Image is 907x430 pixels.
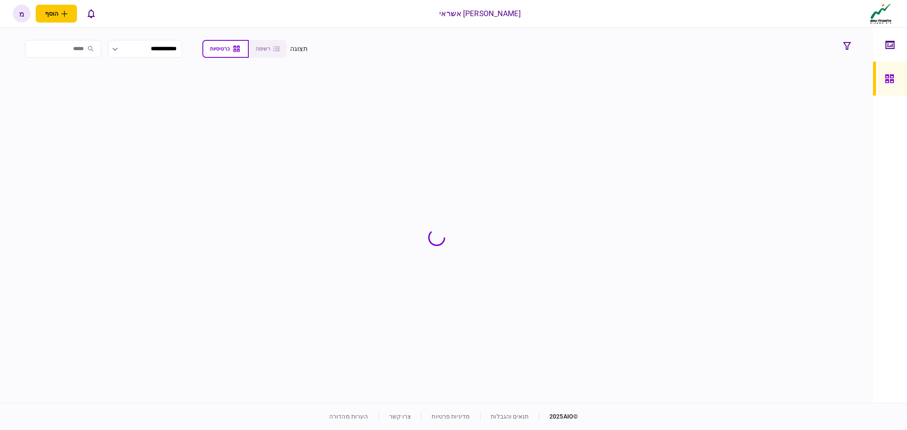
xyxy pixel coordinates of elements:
[249,40,287,58] button: רשימה
[491,413,529,420] a: תנאים והגבלות
[256,46,270,52] span: רשימה
[389,413,411,420] a: צרו קשר
[13,5,31,23] button: מ
[290,44,308,54] div: תצוגה
[329,413,368,420] a: הערות מהדורה
[868,3,893,24] img: client company logo
[439,8,521,19] div: [PERSON_NAME] אשראי
[82,5,100,23] button: פתח רשימת התראות
[432,413,470,420] a: מדיניות פרטיות
[539,412,578,421] div: © 2025 AIO
[210,46,230,52] span: כרטיסיות
[36,5,77,23] button: פתח תפריט להוספת לקוח
[202,40,249,58] button: כרטיסיות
